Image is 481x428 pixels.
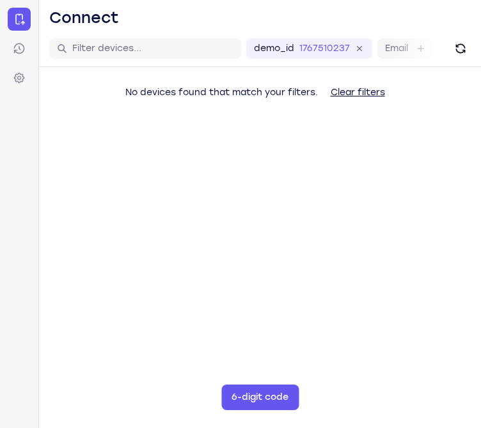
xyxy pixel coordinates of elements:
[8,37,31,60] a: Sessions
[125,87,318,98] span: No devices found that match your filters.
[385,42,408,55] label: Email
[49,8,119,28] h1: Connect
[8,8,31,31] a: Connect
[221,385,299,410] button: 6-digit code
[8,66,31,89] a: Settings
[254,42,294,55] label: demo_id
[72,42,233,55] input: Filter devices...
[320,80,395,105] button: Clear filters
[450,38,471,59] button: Refresh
